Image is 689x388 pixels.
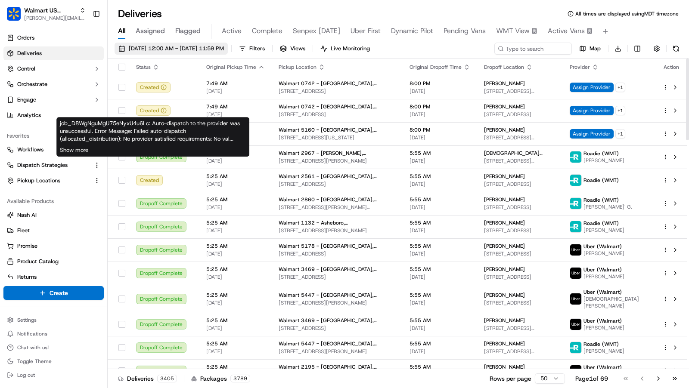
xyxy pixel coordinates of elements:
[484,250,556,257] span: [STREET_ADDRESS]
[583,250,624,257] span: [PERSON_NAME]
[570,106,614,115] span: Assign Provider
[206,173,265,180] span: 5:25 AM
[351,26,381,36] span: Uber First
[410,80,470,87] span: 8:00 PM
[484,126,525,133] span: [PERSON_NAME]
[279,317,396,324] span: Walmart 3469 - [GEOGRAPHIC_DATA], [GEOGRAPHIC_DATA]
[17,211,37,219] span: Nash AI
[410,325,470,332] span: [DATE]
[3,108,104,122] a: Analytics
[484,348,556,355] span: [STREET_ADDRESS][PERSON_NAME]
[391,26,433,36] span: Dynamic Pilot
[410,134,470,141] span: [DATE]
[3,31,104,45] a: Orders
[279,340,396,347] span: Walmart 5447 - [GEOGRAPHIC_DATA], [GEOGRAPHIC_DATA]
[410,126,470,133] span: 8:00 PM
[39,90,118,97] div: We're available if you need us!
[118,7,162,21] h1: Deliveries
[206,317,265,324] span: 5:25 AM
[136,26,165,36] span: Assigned
[17,258,59,265] span: Product Catalog
[317,43,374,55] button: Live Monitoring
[410,348,470,355] span: [DATE]
[71,156,74,163] span: •
[279,250,396,257] span: [STREET_ADDRESS]
[206,88,265,95] span: [DATE]
[279,243,396,249] span: Walmart 5178 - [GEOGRAPHIC_DATA], [GEOGRAPHIC_DATA]
[484,325,556,332] span: [STREET_ADDRESS][PERSON_NAME]
[206,250,265,257] span: [DATE]
[27,133,50,140] span: unihopllc
[56,133,74,140] span: [DATE]
[206,340,265,347] span: 5:25 AM
[206,227,265,234] span: [DATE]
[570,175,581,186] img: roadie-logo-v2.jpg
[7,227,100,234] a: Fleet
[17,317,37,323] span: Settings
[484,243,525,249] span: [PERSON_NAME]
[3,355,104,367] button: Toggle Theme
[3,208,104,222] button: Nash AI
[575,374,608,383] div: Page 1 of 69
[7,242,100,250] a: Promise
[570,293,581,305] img: uber-new-logo.jpeg
[3,224,104,237] button: Fleet
[279,111,396,118] span: [STREET_ADDRESS]
[206,64,256,71] span: Original Pickup Time
[206,348,265,355] span: [DATE]
[484,88,556,95] span: [STREET_ADDRESS][PERSON_NAME]
[583,364,622,371] span: Uber (Walmart)
[293,26,340,36] span: Senpex [DATE]
[484,363,525,370] span: [PERSON_NAME]
[9,125,22,139] img: unihopllc
[410,274,470,280] span: [DATE]
[570,365,581,376] img: uber-new-logo.jpeg
[484,219,525,226] span: [PERSON_NAME]
[24,15,86,22] button: [PERSON_NAME][EMAIL_ADDRESS][DOMAIN_NAME]
[583,177,619,184] span: Roadie (WMT)
[7,161,90,169] a: Dispatch Strategies
[7,273,100,281] a: Returns
[7,258,100,265] a: Product Catalog
[583,197,619,203] span: Roadie (WMT)
[410,227,470,234] span: [DATE]
[484,196,525,203] span: [PERSON_NAME]
[3,129,104,143] div: Favorites
[279,227,396,234] span: [STREET_ADDRESS][PERSON_NAME]
[570,83,614,92] span: Assign Provider
[484,340,525,347] span: [PERSON_NAME]
[3,93,104,107] button: Engage
[410,103,470,110] span: 8:00 PM
[279,126,396,133] span: Walmart 5160 - [GEOGRAPHIC_DATA], [GEOGRAPHIC_DATA]
[570,244,581,256] img: uber-new-logo.jpeg
[76,156,94,163] span: [DATE]
[570,198,581,209] img: roadie-logo-v2.jpg
[5,188,69,204] a: 📗Knowledge Base
[206,204,265,211] span: [DATE]
[17,192,66,200] span: Knowledge Base
[570,268,581,279] img: uber-new-logo.jpeg
[27,156,70,163] span: [PERSON_NAME]
[490,374,531,383] p: Rows per page
[60,146,88,154] button: Show more
[222,26,242,36] span: Active
[444,26,486,36] span: Pending Vans
[3,328,104,340] button: Notifications
[410,150,470,157] span: 5:55 AM
[484,150,556,157] span: [DEMOGRAPHIC_DATA][PERSON_NAME]
[279,88,396,95] span: [STREET_ADDRESS]
[3,158,104,172] button: Dispatch Strategies
[484,157,556,164] span: [STREET_ADDRESS][PERSON_NAME]
[615,83,625,92] button: +1
[290,45,305,52] span: Views
[17,358,52,365] span: Toggle Theme
[279,274,396,280] span: [STREET_ADDRESS]
[484,227,556,234] span: [STREET_ADDRESS]
[206,80,265,87] span: 7:49 AM
[279,134,396,141] span: [STREET_ADDRESS][US_STATE]
[484,134,556,141] span: [STREET_ADDRESS][PERSON_NAME]
[410,204,470,211] span: [DATE]
[136,64,151,71] span: Status
[410,157,470,164] span: [DATE]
